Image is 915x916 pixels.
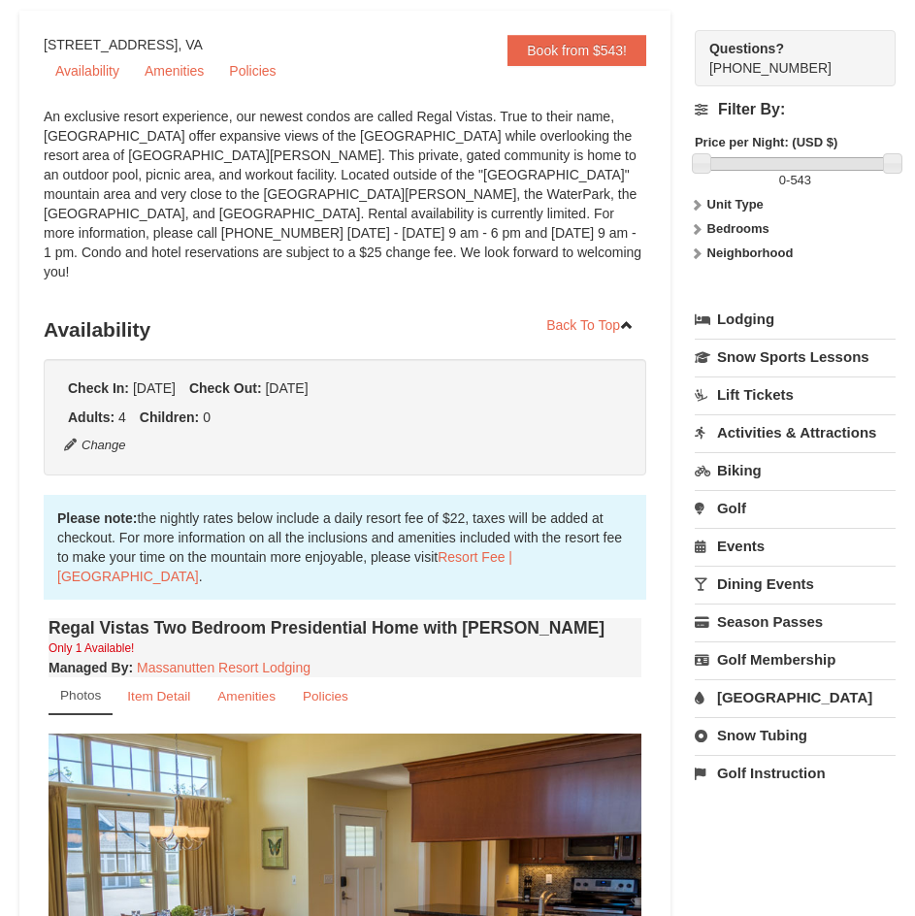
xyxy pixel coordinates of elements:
a: Activities & Attractions [695,414,896,450]
a: Policies [217,56,287,85]
a: Events [695,528,896,564]
a: Golf Membership [695,641,896,677]
strong: Neighborhood [707,245,794,260]
a: Policies [290,677,361,715]
strong: Check Out: [189,380,262,396]
a: [GEOGRAPHIC_DATA] [695,679,896,715]
a: Biking [695,452,896,488]
a: Item Detail [114,677,203,715]
a: Book from $543! [507,35,646,66]
a: Golf Instruction [695,755,896,791]
h4: Filter By: [695,101,896,118]
a: Snow Tubing [695,717,896,753]
div: the nightly rates below include a daily resort fee of $22, taxes will be added at checkout. For m... [44,495,646,600]
small: Only 1 Available! [49,641,134,655]
span: [DATE] [133,380,176,396]
span: 4 [118,409,126,425]
a: Dining Events [695,566,896,602]
a: Lodging [695,302,896,337]
span: 543 [790,173,811,187]
small: Photos [60,688,101,703]
small: Amenities [217,689,276,703]
button: Change [63,435,127,456]
small: Policies [303,689,348,703]
a: Amenities [133,56,215,85]
a: Photos [49,677,113,715]
strong: Adults: [68,409,114,425]
strong: Bedrooms [707,221,769,236]
h3: Availability [44,311,646,349]
a: Snow Sports Lessons [695,339,896,375]
a: Golf [695,490,896,526]
strong: Price per Night: (USD $) [695,135,837,149]
strong: Please note: [57,510,137,526]
a: Season Passes [695,604,896,639]
span: [DATE] [265,380,308,396]
strong: : [49,660,133,675]
span: 0 [779,173,786,187]
span: Managed By [49,660,128,675]
strong: Unit Type [707,197,764,212]
a: Availability [44,56,131,85]
small: Item Detail [127,689,190,703]
strong: Check In: [68,380,129,396]
h4: Regal Vistas Two Bedroom Presidential Home with [PERSON_NAME] [49,618,641,638]
a: Back To Top [534,311,646,340]
a: Amenities [205,677,288,715]
div: An exclusive resort experience, our newest condos are called Regal Vistas. True to their name, [G... [44,107,646,301]
a: Lift Tickets [695,376,896,412]
span: [PHONE_NUMBER] [709,39,861,76]
strong: Children: [140,409,199,425]
a: Massanutten Resort Lodging [137,660,310,675]
span: 0 [203,409,211,425]
strong: Questions? [709,41,784,56]
label: - [695,171,896,190]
